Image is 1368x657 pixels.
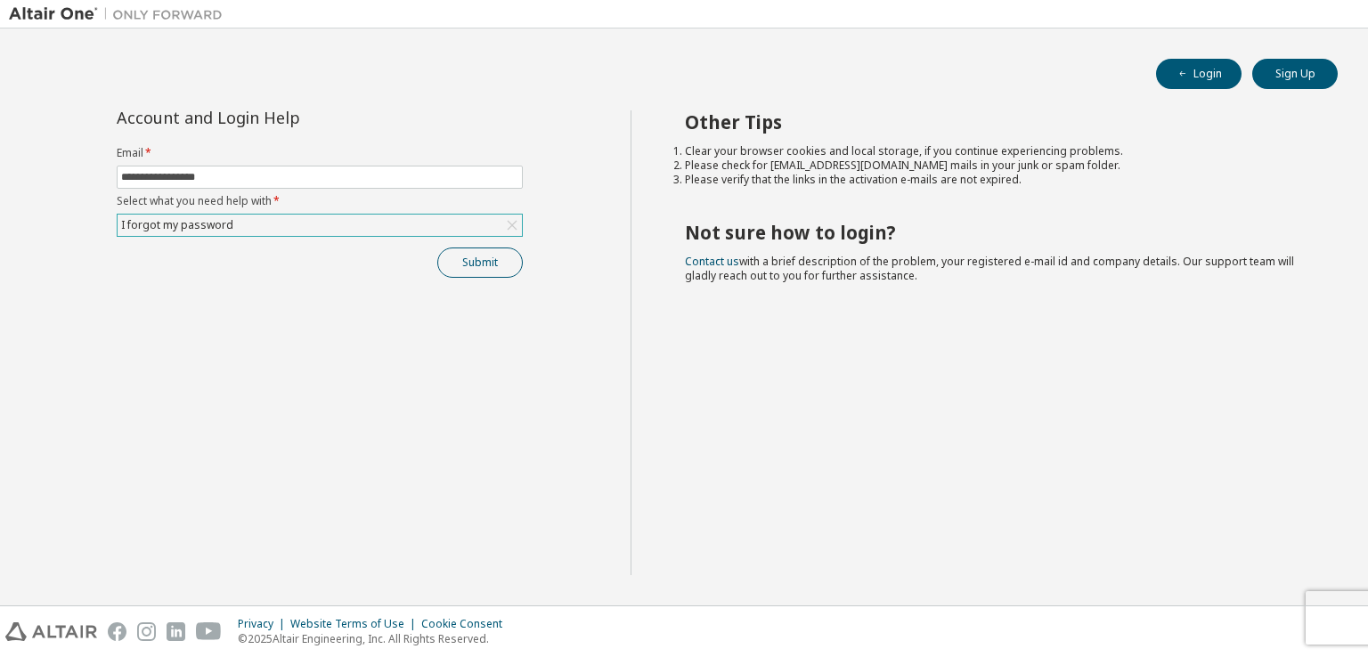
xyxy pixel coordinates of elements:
span: with a brief description of the problem, your registered e-mail id and company details. Our suppo... [685,254,1294,283]
img: facebook.svg [108,622,126,641]
img: altair_logo.svg [5,622,97,641]
li: Please check for [EMAIL_ADDRESS][DOMAIN_NAME] mails in your junk or spam folder. [685,158,1307,173]
button: Sign Up [1252,59,1338,89]
li: Clear your browser cookies and local storage, if you continue experiencing problems. [685,144,1307,158]
div: I forgot my password [118,215,236,235]
img: instagram.svg [137,622,156,641]
a: Contact us [685,254,739,269]
div: Privacy [238,617,290,631]
label: Email [117,146,523,160]
label: Select what you need help with [117,194,523,208]
div: Cookie Consent [421,617,513,631]
li: Please verify that the links in the activation e-mails are not expired. [685,173,1307,187]
h2: Other Tips [685,110,1307,134]
button: Submit [437,247,523,278]
h2: Not sure how to login? [685,221,1307,244]
img: Altair One [9,5,232,23]
button: Login [1156,59,1242,89]
img: linkedin.svg [167,622,185,641]
img: youtube.svg [196,622,222,641]
p: © 2025 Altair Engineering, Inc. All Rights Reserved. [238,631,513,646]
div: Website Terms of Use [290,617,421,631]
div: I forgot my password [118,215,522,236]
div: Account and Login Help [117,110,442,125]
